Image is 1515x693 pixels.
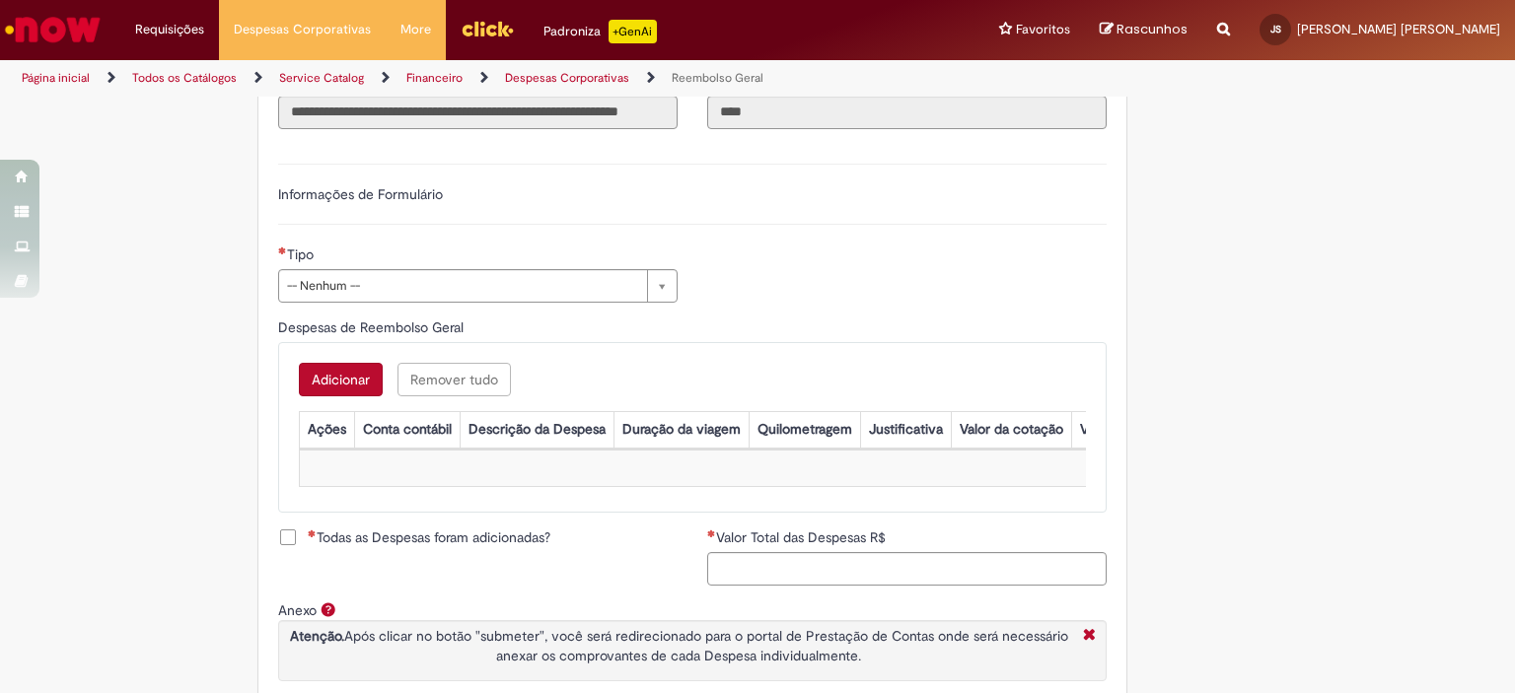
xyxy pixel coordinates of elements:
p: +GenAi [609,20,657,43]
img: ServiceNow [2,10,104,49]
label: Informações de Formulário [278,185,443,203]
a: Despesas Corporativas [505,70,629,86]
input: Código da Unidade [707,96,1107,129]
span: -- Nenhum -- [287,270,637,302]
a: Service Catalog [279,70,364,86]
a: Rascunhos [1100,21,1188,39]
input: Título [278,96,678,129]
th: Conta contábil [354,411,460,448]
input: Valor Total das Despesas R$ [707,552,1107,586]
i: Fechar More information Por anexo [1078,626,1101,647]
span: Tipo [287,245,318,263]
th: Valor da cotação [951,411,1071,448]
span: Todas as Despesas foram adicionadas? [308,527,550,547]
span: Rascunhos [1117,20,1188,38]
span: Necessários [278,246,287,254]
span: Despesas de Reembolso Geral [278,318,468,336]
th: Justificativa [860,411,951,448]
a: Financeiro [406,70,463,86]
span: [PERSON_NAME] [PERSON_NAME] [1297,21,1500,37]
p: Após clicar no botão "submeter", você será redirecionado para o portal de Prestação de Contas ond... [284,626,1073,665]
span: Necessários [707,529,716,537]
th: Quilometragem [749,411,860,448]
span: JS [1270,23,1281,35]
img: click_logo_yellow_360x200.png [461,14,514,43]
a: Página inicial [22,70,90,86]
button: Add a row for Despesas de Reembolso Geral [299,363,383,396]
label: Anexo [278,601,317,619]
span: More [400,20,431,39]
a: Todos os Catálogos [132,70,237,86]
th: Descrição da Despesa [460,411,613,448]
th: Valor por Litro [1071,411,1176,448]
span: Valor Total das Despesas R$ [716,528,890,546]
div: Padroniza [543,20,657,43]
strong: Atenção. [290,627,344,645]
span: Despesas Corporativas [234,20,371,39]
span: Requisições [135,20,204,39]
a: Reembolso Geral [672,70,763,86]
ul: Trilhas de página [15,60,995,97]
span: Ajuda para Anexo [317,601,340,617]
span: Favoritos [1016,20,1070,39]
th: Duração da viagem [613,411,749,448]
span: Necessários [308,529,317,537]
th: Ações [299,411,354,448]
